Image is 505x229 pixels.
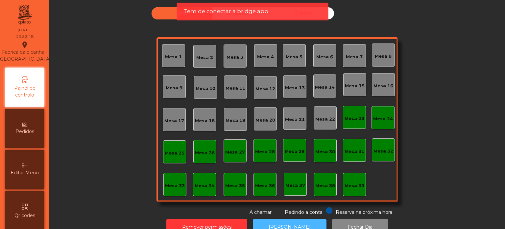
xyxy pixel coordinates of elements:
div: Mesa 26 [195,150,215,156]
div: Mesa 5 [286,54,302,60]
div: Mesa 22 [315,116,335,123]
div: Mesa 16 [373,83,393,89]
div: Mesa 28 [255,149,275,155]
div: Mesa 30 [315,149,335,155]
i: location_on [21,41,29,49]
div: Mesa 20 [255,117,275,124]
div: Mesa 31 [345,148,364,155]
div: Mesa 24 [373,116,393,122]
span: Pedidos [15,128,34,135]
div: Mesa 14 [315,84,335,91]
div: 10:52:48 [16,34,34,40]
div: Mesa 32 [373,148,393,155]
div: Mesa 35 [225,183,245,189]
div: Mesa 36 [255,183,275,189]
span: Editar Menu [11,169,39,176]
div: Mesa 23 [345,115,364,122]
div: Mesa 33 [165,183,185,189]
span: Pedindo a conta [285,209,323,215]
i: qr_code [21,203,29,211]
div: Mesa 19 [226,117,245,124]
div: Mesa 18 [195,118,215,124]
div: Mesa 2 [196,54,213,61]
div: Mesa 9 [166,85,182,91]
div: Mesa 6 [316,54,333,60]
div: Mesa 29 [285,148,304,155]
span: Qr codes [14,212,35,219]
div: Mesa 1 [165,54,182,60]
div: Mesa 7 [346,54,363,60]
div: Mesa 4 [257,54,274,60]
div: Mesa 12 [255,86,275,92]
div: Mesa 13 [285,85,305,91]
div: Mesa 3 [227,54,243,61]
span: Tem de conectar a bridge app [183,7,268,15]
div: Mesa 37 [285,182,305,189]
div: Mesa 11 [226,85,245,92]
div: Mesa 15 [345,83,365,89]
div: Mesa 38 [315,183,335,189]
span: Painel de controlo [7,85,43,99]
div: Mesa 10 [196,85,215,92]
div: Mesa 34 [195,183,214,189]
div: Mesa 25 [165,150,184,157]
span: Reserva na próxima hora [336,209,392,215]
div: Mesa 21 [285,116,305,123]
div: [DATE] [18,27,32,33]
div: Mesa 27 [225,149,245,156]
img: qpiato [16,3,33,26]
div: Mesa 39 [345,183,364,189]
span: A chamar [250,209,272,215]
div: Mesa 17 [164,118,184,124]
div: Mesa 8 [375,53,392,60]
div: Sala [152,7,212,19]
